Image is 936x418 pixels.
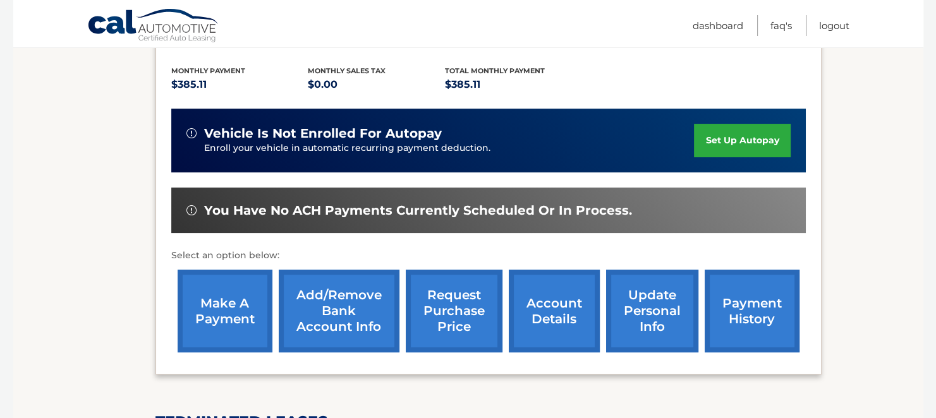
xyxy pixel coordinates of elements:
[204,203,632,218] span: You have no ACH payments currently scheduled or in process.
[204,141,695,155] p: Enroll your vehicle in automatic recurring payment deduction.
[308,66,386,75] span: Monthly sales Tax
[445,66,545,75] span: Total Monthly Payment
[171,66,245,75] span: Monthly Payment
[819,15,849,36] a: Logout
[445,76,582,93] p: $385.11
[694,124,790,157] a: set up autopay
[87,8,220,45] a: Cal Automotive
[406,270,502,352] a: request purchase price
[186,205,197,215] img: alert-white.svg
[693,15,743,36] a: Dashboard
[279,270,399,352] a: Add/Remove bank account info
[178,270,272,352] a: make a payment
[186,128,197,138] img: alert-white.svg
[308,76,445,93] p: $0.00
[606,270,698,352] a: update personal info
[770,15,792,36] a: FAQ's
[171,76,308,93] p: $385.11
[204,126,442,141] span: vehicle is not enrolled for autopay
[705,270,799,352] a: payment history
[509,270,600,352] a: account details
[171,248,806,263] p: Select an option below:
